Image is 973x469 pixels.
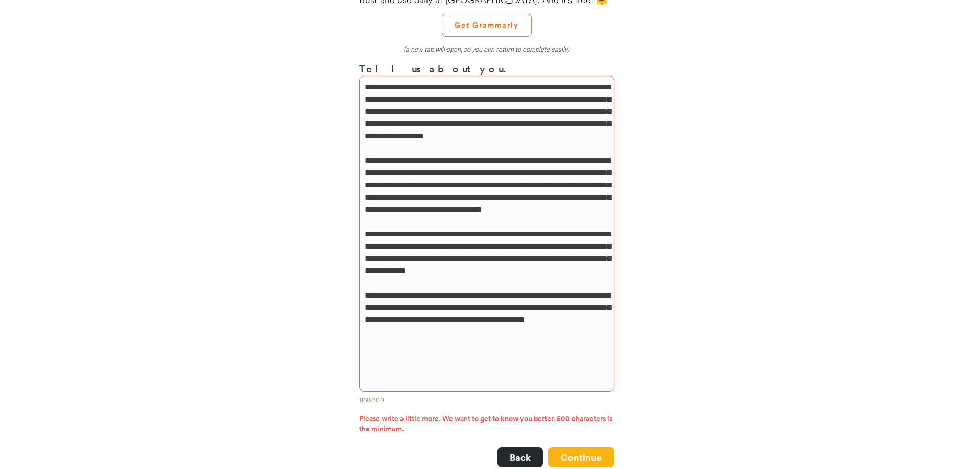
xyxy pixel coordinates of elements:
[548,447,614,467] button: Continue
[359,414,614,437] div: Please write a little more. We want to get to know you better. 500 characters is the minimum.
[497,447,543,467] button: Back
[359,396,614,406] div: 1168/500
[359,61,614,76] h3: Tell us about you.
[442,14,532,37] button: Get Grammarly
[404,45,569,53] em: (a new tab will open, so you can return to complete easily)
